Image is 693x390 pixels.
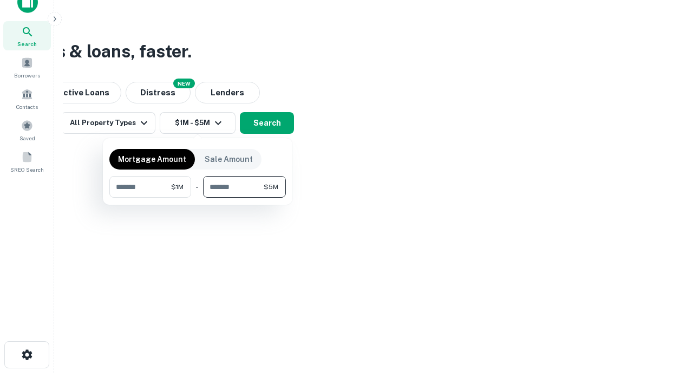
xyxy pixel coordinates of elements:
[195,176,199,198] div: -
[205,153,253,165] p: Sale Amount
[171,182,184,192] span: $1M
[118,153,186,165] p: Mortgage Amount
[264,182,278,192] span: $5M
[639,303,693,355] iframe: Chat Widget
